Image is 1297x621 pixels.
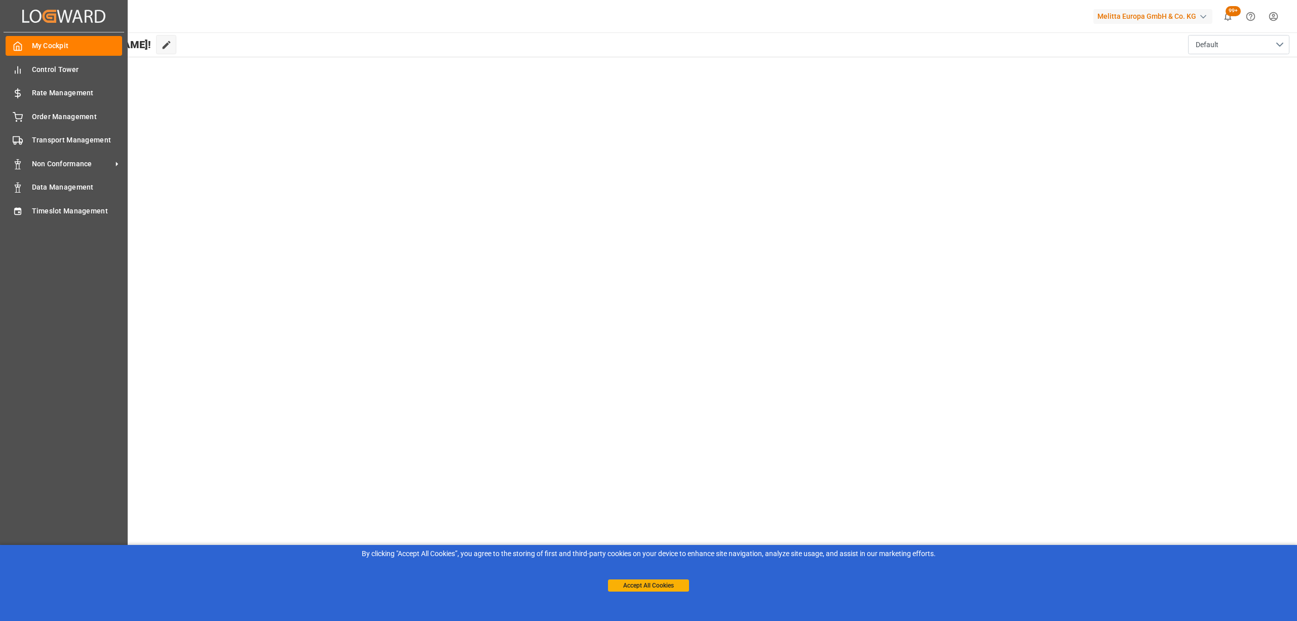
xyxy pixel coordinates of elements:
span: Default [1196,40,1218,50]
button: Accept All Cookies [608,579,689,592]
span: Order Management [32,112,123,122]
a: Rate Management [6,83,122,103]
div: Melitta Europa GmbH & Co. KG [1093,9,1212,24]
span: Rate Management [32,88,123,98]
span: 99+ [1226,6,1241,16]
button: open menu [1188,35,1289,54]
span: Non Conformance [32,159,112,169]
span: Timeslot Management [32,206,123,216]
a: Transport Management [6,130,122,150]
a: Order Management [6,106,122,126]
button: Help Center [1239,5,1262,28]
button: show 100 new notifications [1216,5,1239,28]
a: Control Tower [6,59,122,79]
div: By clicking "Accept All Cookies”, you agree to the storing of first and third-party cookies on yo... [7,549,1290,559]
button: Melitta Europa GmbH & Co. KG [1093,7,1216,26]
a: Timeslot Management [6,201,122,221]
a: My Cockpit [6,36,122,56]
a: Data Management [6,177,122,197]
span: Control Tower [32,64,123,75]
span: Data Management [32,182,123,193]
span: My Cockpit [32,41,123,51]
span: Transport Management [32,135,123,145]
